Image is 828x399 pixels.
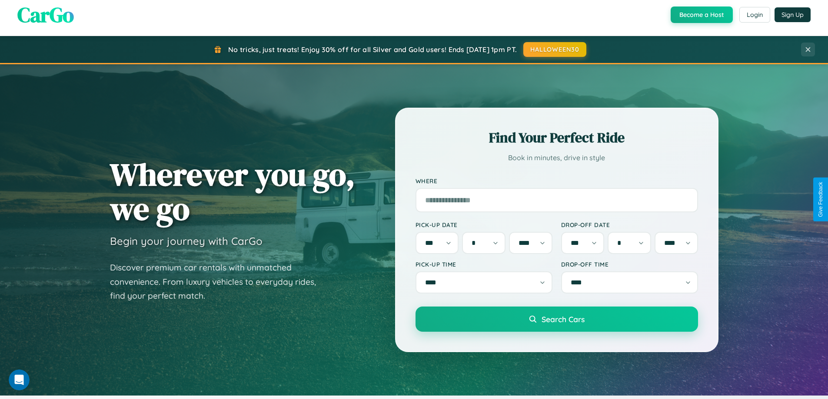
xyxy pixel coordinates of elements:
p: Book in minutes, drive in style [416,152,698,164]
label: Pick-up Date [416,221,552,228]
button: Login [739,7,770,23]
label: Where [416,177,698,185]
label: Pick-up Time [416,261,552,268]
h1: Wherever you go, we go [110,157,355,226]
iframe: Intercom live chat [9,369,30,390]
div: Give Feedback [818,182,824,217]
h2: Find Your Perfect Ride [416,128,698,147]
button: Become a Host [671,7,733,23]
label: Drop-off Time [561,261,698,268]
button: Sign Up [775,7,811,22]
span: CarGo [17,0,74,29]
button: Search Cars [416,307,698,332]
span: No tricks, just treats! Enjoy 30% off for all Silver and Gold users! Ends [DATE] 1pm PT. [228,45,517,54]
button: HALLOWEEN30 [523,42,586,57]
p: Discover premium car rentals with unmatched convenience. From luxury vehicles to everyday rides, ... [110,261,327,303]
h3: Begin your journey with CarGo [110,234,263,247]
span: Search Cars [542,314,585,324]
label: Drop-off Date [561,221,698,228]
